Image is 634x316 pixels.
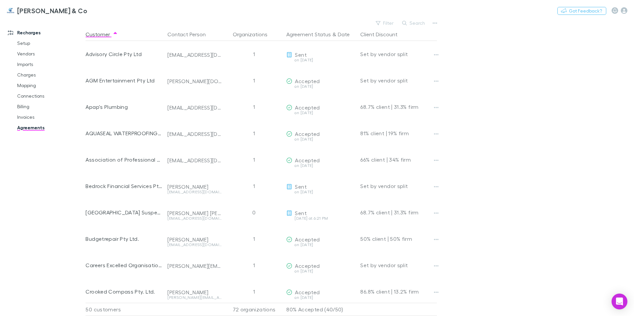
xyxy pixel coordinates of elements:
div: 1 [224,67,284,94]
div: on [DATE] [286,190,355,194]
div: on [DATE] [286,84,355,88]
div: Advisory Circle Pty Ltd [86,41,162,67]
div: 50 customers [86,303,165,316]
div: on [DATE] [286,58,355,62]
div: 66% client | 34% firm [360,146,437,173]
div: [PERSON_NAME] [167,183,222,190]
div: [PERSON_NAME] [167,236,222,243]
span: Accepted [295,104,320,111]
div: Association of Professional Social Compliance Auditors, Inc. [86,146,162,173]
div: on [DATE] [286,269,355,273]
button: Agreement Status [286,28,331,41]
button: Customer [86,28,118,41]
div: [DATE] at 6:21 PM [286,216,355,220]
p: 80% Accepted (40/50) [286,303,355,316]
button: Filter [372,19,398,27]
div: Set by vendor split [360,252,437,278]
a: Agreements [11,122,89,133]
div: [EMAIL_ADDRESS][DOMAIN_NAME] [167,216,222,220]
div: Apap's Plumbing [86,94,162,120]
a: Charges [11,70,89,80]
div: Open Intercom Messenger [612,294,627,309]
span: Accepted [295,131,320,137]
div: 1 [224,278,284,305]
div: & [286,28,355,41]
div: [EMAIL_ADDRESS][DOMAIN_NAME] [167,243,222,247]
div: AQUASEAL WATERPROOFING NSW PTY LTD [86,120,162,146]
div: Set by vendor split [360,173,437,199]
a: Connections [11,91,89,101]
div: [EMAIL_ADDRESS][DOMAIN_NAME] [167,190,222,194]
h3: [PERSON_NAME] & Co [17,7,87,15]
div: [PERSON_NAME] [PERSON_NAME] [167,210,222,216]
span: Sent [295,51,306,58]
div: Set by vendor split [360,67,437,94]
div: [GEOGRAPHIC_DATA] Suspension Pty Ltd [86,199,162,226]
div: [EMAIL_ADDRESS][DOMAIN_NAME] [167,157,222,164]
div: on [DATE] [286,111,355,115]
button: Date [338,28,350,41]
div: on [DATE] [286,137,355,141]
a: Recharges [1,27,89,38]
a: Imports [11,59,89,70]
button: Organizations [233,28,275,41]
div: on [DATE] [286,164,355,168]
span: Accepted [295,289,320,295]
a: Invoices [11,112,89,122]
button: Got Feedback? [557,7,606,15]
a: [PERSON_NAME] & Co [3,3,91,18]
div: [PERSON_NAME][DOMAIN_NAME][EMAIL_ADDRESS][DOMAIN_NAME] [167,78,222,84]
img: Cruz & Co's Logo [7,7,15,15]
div: Budgetrepair Pty Ltd. [86,226,162,252]
span: Accepted [295,157,320,163]
button: Search [399,19,429,27]
div: 1 [224,226,284,252]
div: [PERSON_NAME] [167,289,222,296]
div: 1 [224,120,284,146]
div: [EMAIL_ADDRESS][DOMAIN_NAME] [167,104,222,111]
div: Set by vendor split [360,41,437,67]
a: Billing [11,101,89,112]
div: Bedrock Financial Services Pty. Ltd. [86,173,162,199]
div: 1 [224,41,284,67]
div: on [DATE] [286,296,355,300]
div: [PERSON_NAME][EMAIL_ADDRESS][DOMAIN_NAME] [167,263,222,269]
button: Contact Person [167,28,214,41]
div: 0 [224,199,284,226]
div: 68.7% client | 31.3% firm [360,94,437,120]
button: Client Discount [360,28,405,41]
div: 1 [224,94,284,120]
div: 1 [224,173,284,199]
a: Mapping [11,80,89,91]
div: 81% client | 19% firm [360,120,437,146]
div: AGM Entertainment Pty Ltd [86,67,162,94]
a: Setup [11,38,89,48]
div: 50% client | 50% firm [360,226,437,252]
div: [EMAIL_ADDRESS][DOMAIN_NAME] [167,51,222,58]
a: Vendors [11,48,89,59]
div: Crooked Compass Pty. Ltd. [86,278,162,305]
div: 72 organizations [224,303,284,316]
div: 86.8% client | 13.2% firm [360,278,437,305]
span: Accepted [295,78,320,84]
span: Accepted [295,263,320,269]
div: 1 [224,252,284,278]
div: [PERSON_NAME][EMAIL_ADDRESS][DOMAIN_NAME] [167,296,222,300]
span: Sent [295,210,306,216]
div: Careers Excelled Organisational Psychology Pty Ltd [86,252,162,278]
div: on [DATE] [286,243,355,247]
span: Accepted [295,236,320,242]
span: Sent [295,183,306,190]
div: 68.7% client | 31.3% firm [360,199,437,226]
div: [EMAIL_ADDRESS][DOMAIN_NAME] [167,131,222,137]
div: 1 [224,146,284,173]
